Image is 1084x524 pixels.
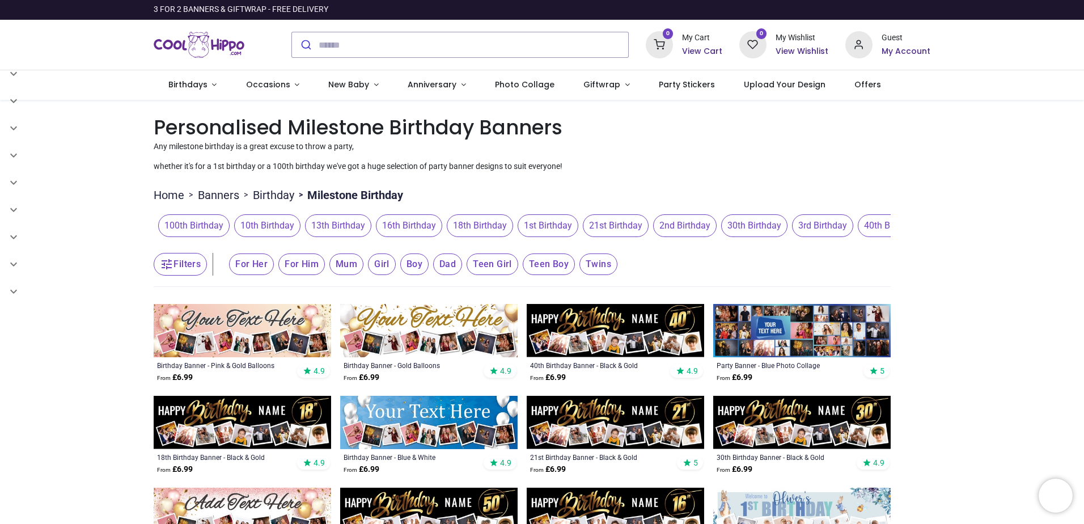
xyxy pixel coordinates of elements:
a: Giftwrap [569,70,644,100]
button: 18th Birthday [442,214,513,237]
span: 5 [693,458,698,468]
span: 4.9 [314,458,325,468]
span: Giftwrap [583,79,620,90]
a: Occasions [231,70,314,100]
span: From [157,467,171,473]
button: 2nd Birthday [649,214,717,237]
strong: £ 6.99 [344,464,379,475]
button: 100th Birthday [154,214,230,237]
button: 30th Birthday [717,214,787,237]
button: 16th Birthday [371,214,442,237]
span: From [530,375,544,381]
a: 18th Birthday Banner - Black & Gold [157,453,294,462]
span: New Baby [328,79,369,90]
span: Boy [400,253,429,275]
img: Personalised Happy Birthday Banner - Gold Balloons - 9 Photo Upload [340,304,518,357]
sup: 0 [756,28,767,39]
span: 18th Birthday [447,214,513,237]
button: 40th Birthday [853,214,924,237]
a: Birthday Banner - Pink & Gold Balloons [157,361,294,370]
a: 40th Birthday Banner - Black & Gold [530,361,667,370]
img: Personalised Happy 30th Birthday Banner - Black & Gold - Custom Name & 9 Photo Upload [713,396,891,449]
a: 0 [739,40,767,49]
div: 30th Birthday Banner - Black & Gold [717,453,853,462]
h1: Personalised Milestone Birthday Banners [154,113,930,141]
a: My Account [882,46,930,57]
a: Anniversary [393,70,480,100]
a: 0 [646,40,673,49]
span: Upload Your Design [744,79,825,90]
strong: £ 6.99 [157,372,193,383]
span: > [239,189,253,201]
p: whether it's for a 1st birthday or a 100th birthday we've got a huge selection of party banner de... [154,161,930,172]
span: > [184,189,198,201]
strong: £ 6.99 [717,372,752,383]
a: New Baby [314,70,393,100]
span: 4.9 [314,366,325,376]
span: 2nd Birthday [653,214,717,237]
strong: £ 6.99 [344,372,379,383]
span: 100th Birthday [158,214,230,237]
div: 3 FOR 2 BANNERS & GIFTWRAP - FREE DELIVERY [154,4,328,15]
iframe: Customer reviews powered by Trustpilot [692,4,930,15]
a: Logo of Cool Hippo [154,29,244,61]
a: Birthday Banner - Blue & White [344,453,480,462]
button: 13th Birthday [300,214,371,237]
img: Personalised Party Banner - Blue Photo Collage - Custom Text & 30 Photo Upload [713,304,891,357]
a: Birthday Banner - Gold Balloons [344,361,480,370]
a: Home [154,187,184,203]
a: 21st Birthday Banner - Black & Gold [530,453,667,462]
img: Personalised Happy Birthday Banner - Pink & Gold Balloons - 9 Photo Upload [154,304,331,357]
sup: 0 [663,28,674,39]
p: Any milestone birthday is a great excuse to throw a party, [154,141,930,153]
span: 4.9 [500,458,511,468]
span: Anniversary [408,79,456,90]
span: 4.9 [687,366,698,376]
img: Personalised Happy 40th Birthday Banner - Black & Gold - Custom Name & 9 Photo Upload [527,304,704,357]
span: > [294,189,307,201]
a: Birthdays [154,70,231,100]
span: 30th Birthday [721,214,787,237]
button: 1st Birthday [513,214,578,237]
span: From [530,467,544,473]
span: Offers [854,79,881,90]
iframe: Brevo live chat [1039,479,1073,513]
span: Teen Girl [467,253,518,275]
span: From [344,375,357,381]
strong: £ 6.99 [530,372,566,383]
button: 21st Birthday [578,214,649,237]
span: 40th Birthday [858,214,924,237]
span: Dad [433,253,462,275]
span: 3rd Birthday [792,214,853,237]
span: From [717,467,730,473]
span: 4.9 [873,458,884,468]
button: 3rd Birthday [787,214,853,237]
strong: £ 6.99 [530,464,566,475]
strong: £ 6.99 [157,464,193,475]
img: Personalised Happy 18th Birthday Banner - Black & Gold - Custom Name & 9 Photo Upload [154,396,331,449]
span: Photo Collage [495,79,554,90]
div: My Wishlist [776,32,828,44]
img: Cool Hippo [154,29,244,61]
a: View Wishlist [776,46,828,57]
span: Mum [329,253,363,275]
span: Birthdays [168,79,208,90]
a: View Cart [682,46,722,57]
span: Teen Boy [523,253,575,275]
span: 10th Birthday [234,214,300,237]
span: Party Stickers [659,79,715,90]
span: 4.9 [500,366,511,376]
li: Milestone Birthday [294,187,403,203]
a: Party Banner - Blue Photo Collage [717,361,853,370]
div: Guest [882,32,930,44]
span: Twins [579,253,617,275]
